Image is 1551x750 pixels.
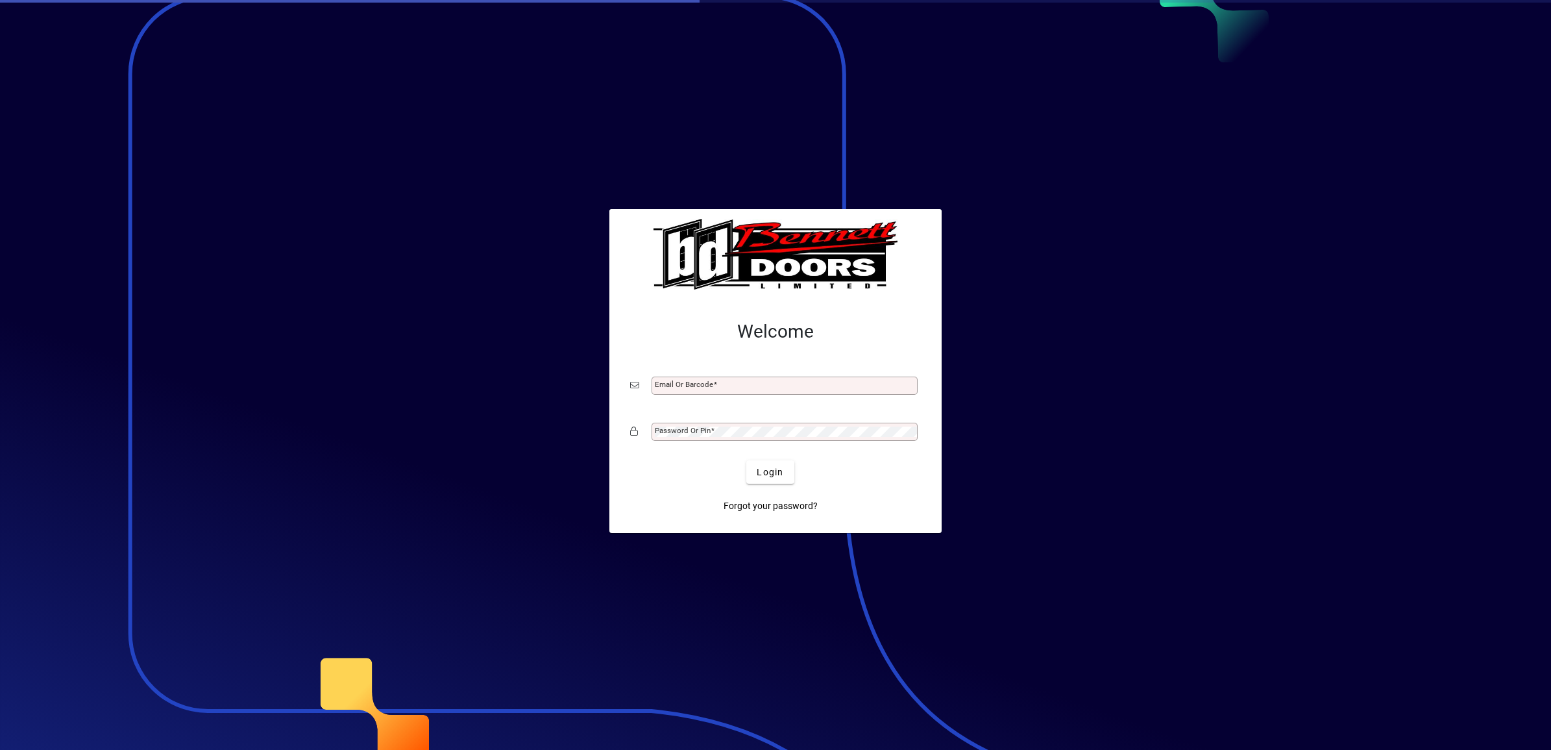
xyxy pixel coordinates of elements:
a: Forgot your password? [718,494,823,518]
span: Login [757,466,783,479]
mat-label: Email or Barcode [655,380,713,389]
mat-label: Password or Pin [655,426,711,435]
span: Forgot your password? [724,499,818,513]
h2: Welcome [630,321,921,343]
button: Login [746,460,794,484]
